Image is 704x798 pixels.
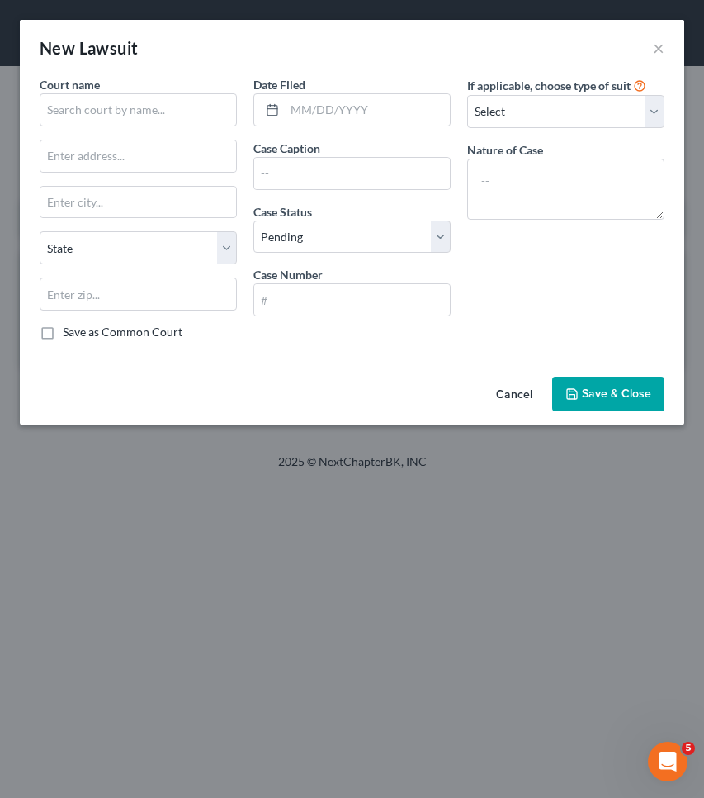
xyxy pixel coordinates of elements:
[467,77,631,94] label: If applicable, choose type of suit
[63,324,182,340] label: Save as Common Court
[40,93,237,126] input: Search court by name...
[79,38,139,58] span: Lawsuit
[253,140,320,157] label: Case Caption
[254,284,450,316] input: #
[483,378,546,411] button: Cancel
[40,187,236,218] input: Enter city...
[40,78,100,92] span: Court name
[253,266,323,283] label: Case Number
[682,742,695,755] span: 5
[653,38,664,58] button: ×
[285,94,450,126] input: MM/DD/YYYY
[40,38,75,58] span: New
[40,278,237,311] input: Enter zip...
[552,377,664,411] button: Save & Close
[40,140,236,172] input: Enter address...
[253,76,305,93] label: Date Filed
[467,141,543,159] label: Nature of Case
[582,387,651,401] span: Save & Close
[253,205,312,219] span: Case Status
[648,742,687,781] iframe: Intercom live chat
[254,158,450,189] input: --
